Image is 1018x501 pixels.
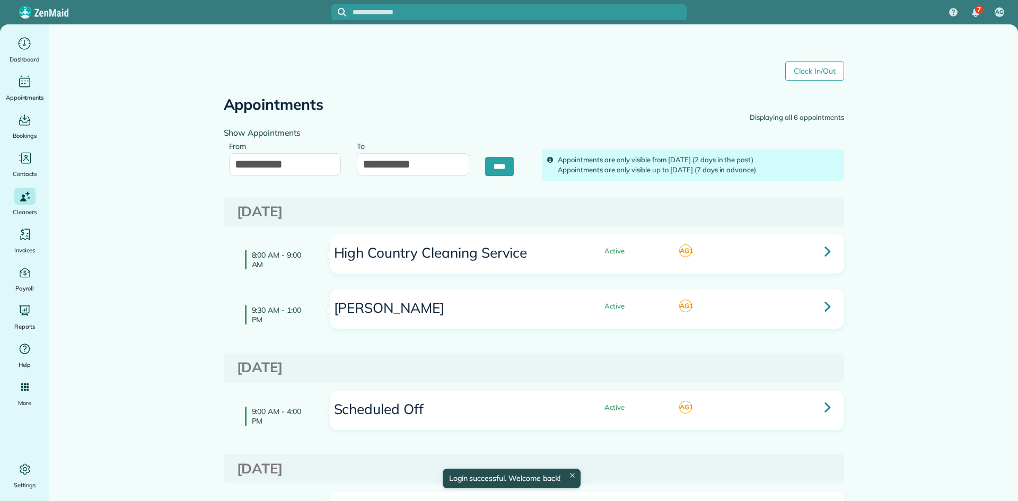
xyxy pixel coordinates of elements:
[785,61,844,81] a: Clock In/Out
[245,407,314,426] h4: 9:00 AM - 4:00 PM
[596,303,625,310] span: Active
[4,302,45,332] a: Reports
[4,35,45,65] a: Dashboard
[596,404,625,411] span: Active
[13,130,37,141] span: Bookings
[19,359,31,370] span: Help
[245,305,314,324] h4: 9:30 AM - 1:00 PM
[331,8,346,16] button: Focus search
[750,112,844,123] div: Displaying all 6 appointments
[4,461,45,490] a: Settings
[237,360,831,375] h3: [DATE]
[4,150,45,179] a: Contacts
[333,245,567,261] h3: High Country Cleaning Service
[18,398,31,408] span: More
[4,73,45,103] a: Appointments
[14,480,36,490] span: Settings
[558,155,839,165] div: Appointments are only visible from [DATE] (2 days in the past)
[237,204,831,219] h3: [DATE]
[338,8,346,16] svg: Focus search
[245,250,314,269] h4: 8:00 AM - 9:00 AM
[4,264,45,294] a: Payroll
[4,226,45,256] a: Invoices
[679,401,692,414] span: AG1
[15,283,34,294] span: Payroll
[964,1,987,24] div: 7 unread notifications
[13,169,37,179] span: Contacts
[679,300,692,312] span: AG1
[14,245,36,256] span: Invoices
[14,321,36,332] span: Reports
[977,5,981,14] span: 7
[6,92,44,103] span: Appointments
[357,136,370,155] label: To
[224,128,526,137] h4: Show Appointments
[679,244,692,257] span: AG1
[229,136,252,155] label: From
[10,54,40,65] span: Dashboard
[13,207,37,217] span: Cleaners
[4,188,45,217] a: Cleaners
[995,8,1004,16] span: AG
[237,461,831,477] h3: [DATE]
[558,165,839,175] div: Appointments are only visible up to [DATE] (7 days in advance)
[224,96,324,113] h2: Appointments
[4,111,45,141] a: Bookings
[442,469,580,488] div: Login successful. Welcome back!
[333,402,567,417] h3: Scheduled Off
[333,301,567,316] h3: [PERSON_NAME]
[596,248,625,254] span: Active
[4,340,45,370] a: Help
